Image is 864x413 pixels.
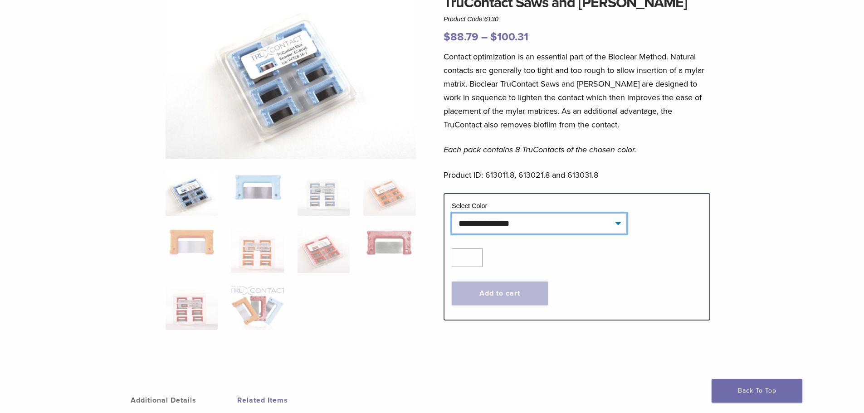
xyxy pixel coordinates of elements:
[237,388,344,413] a: Related Items
[231,170,283,203] img: TruContact Saws and Sanders - Image 2
[490,30,497,44] span: $
[452,202,487,209] label: Select Color
[444,30,450,44] span: $
[166,285,218,330] img: TruContact Saws and Sanders - Image 9
[231,228,283,273] img: TruContact Saws and Sanders - Image 6
[484,15,498,23] span: 6130
[231,285,283,330] img: TruContact Saws and Sanders - Image 10
[490,30,528,44] bdi: 100.31
[166,170,218,216] img: TruContact-Blue-2-324x324.jpg
[363,170,415,216] img: TruContact Saws and Sanders - Image 4
[712,379,802,403] a: Back To Top
[444,50,710,131] p: Contact optimization is an essential part of the Bioclear Method. Natural contacts are generally ...
[452,282,548,305] button: Add to cart
[481,30,488,44] span: –
[444,15,498,23] span: Product Code:
[298,170,350,216] img: TruContact Saws and Sanders - Image 3
[363,228,415,258] img: TruContact Saws and Sanders - Image 8
[166,228,218,256] img: TruContact Saws and Sanders - Image 5
[298,228,350,273] img: TruContact Saws and Sanders - Image 7
[131,388,237,413] a: Additional Details
[444,168,710,182] p: Product ID: 613011.8, 613021.8 and 613031.8
[444,30,478,44] bdi: 88.79
[444,145,636,155] em: Each pack contains 8 TruContacts of the chosen color.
